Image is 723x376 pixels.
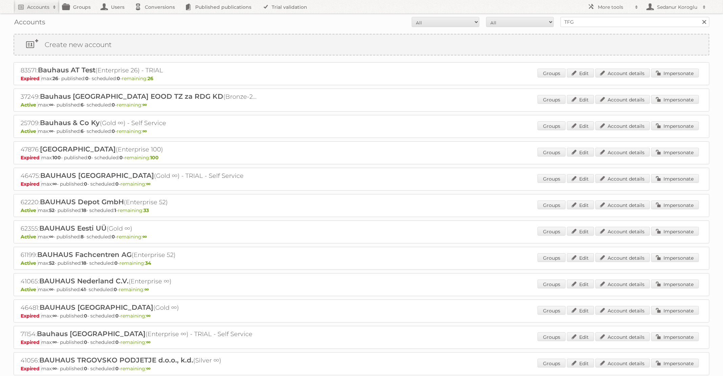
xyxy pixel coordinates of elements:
[85,75,89,81] strong: 0
[118,207,149,213] span: remaining:
[112,128,115,134] strong: 0
[119,286,149,292] span: remaining:
[598,4,632,10] h2: More tools
[595,69,650,77] a: Account details
[21,128,702,134] p: max: - published: - scheduled: -
[52,339,57,345] strong: ∞
[567,201,594,209] a: Edit
[567,253,594,262] a: Edit
[49,260,54,266] strong: 52
[117,102,147,108] span: remaining:
[150,155,159,161] strong: 100
[651,359,699,368] a: Impersonate
[146,181,151,187] strong: ∞
[21,181,41,187] span: Expired
[146,366,151,372] strong: ∞
[49,102,53,108] strong: ∞
[538,306,566,315] a: Groups
[21,207,38,213] span: Active
[114,286,117,292] strong: 0
[651,253,699,262] a: Impersonate
[120,313,151,319] span: remaining:
[595,121,650,130] a: Account details
[567,95,594,104] a: Edit
[84,366,87,372] strong: 0
[655,4,699,10] h2: Sedanur Koroglu
[651,227,699,236] a: Impersonate
[21,286,702,292] p: max: - published: - scheduled: -
[651,280,699,288] a: Impersonate
[651,95,699,104] a: Impersonate
[595,174,650,183] a: Account details
[21,260,702,266] p: max: - published: - scheduled: -
[651,201,699,209] a: Impersonate
[119,260,151,266] span: remaining:
[21,251,257,259] h2: 61199: (Enterprise 52)
[21,102,38,108] span: Active
[39,356,193,364] span: BAUHAUS TRGOVSKO PODJETJE d.o.o., k.d.
[538,95,566,104] a: Groups
[82,207,86,213] strong: 18
[651,121,699,130] a: Impersonate
[21,224,257,233] h2: 62355: (Gold ∞)
[52,181,57,187] strong: ∞
[81,102,84,108] strong: 6
[115,181,119,187] strong: 0
[651,69,699,77] a: Impersonate
[52,155,61,161] strong: 100
[125,155,159,161] span: remaining:
[21,303,257,312] h2: 46481: (Gold ∞)
[39,224,107,232] span: BAUHAUS Eesti UÜ
[84,313,87,319] strong: 0
[567,359,594,368] a: Edit
[538,359,566,368] a: Groups
[21,66,257,75] h2: 83571: (Enterprise 26) - TRIAL
[538,69,566,77] a: Groups
[538,227,566,236] a: Groups
[21,75,41,81] span: Expired
[49,207,54,213] strong: 52
[595,280,650,288] a: Account details
[21,234,702,240] p: max: - published: - scheduled: -
[567,332,594,341] a: Edit
[88,155,91,161] strong: 0
[119,155,123,161] strong: 0
[538,174,566,183] a: Groups
[52,75,58,81] strong: 26
[142,102,147,108] strong: ∞
[38,66,95,74] span: Bauhaus AT Test
[538,332,566,341] a: Groups
[21,260,38,266] span: Active
[651,148,699,157] a: Impersonate
[115,366,119,372] strong: 0
[538,148,566,157] a: Groups
[122,75,153,81] span: remaining:
[538,280,566,288] a: Groups
[40,145,116,153] span: [GEOGRAPHIC_DATA]
[21,339,702,345] p: max: - published: - scheduled: -
[146,339,151,345] strong: ∞
[114,260,118,266] strong: 0
[120,366,151,372] span: remaining:
[40,92,223,100] span: Bauhaus [GEOGRAPHIC_DATA] EOOD TZ za RDG KD
[21,207,702,213] p: max: - published: - scheduled: -
[81,286,86,292] strong: 41
[595,201,650,209] a: Account details
[21,330,257,338] h2: 71154: (Enterprise ∞) - TRIAL - Self Service
[567,148,594,157] a: Edit
[595,306,650,315] a: Account details
[40,198,124,206] span: BAUHAUS Depot GmbH
[21,286,38,292] span: Active
[21,75,702,81] p: max: - published: - scheduled: -
[81,128,84,134] strong: 6
[37,330,145,338] span: Bauhaus [GEOGRAPHIC_DATA]
[21,128,38,134] span: Active
[112,234,115,240] strong: 0
[84,181,87,187] strong: 0
[21,119,257,127] h2: 25709: (Gold ∞) - Self Service
[567,227,594,236] a: Edit
[49,234,53,240] strong: ∞
[84,339,87,345] strong: 0
[538,253,566,262] a: Groups
[117,128,147,134] span: remaining:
